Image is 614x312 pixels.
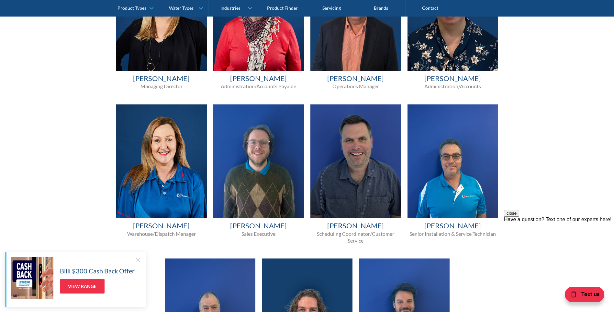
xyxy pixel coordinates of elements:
h4: [PERSON_NAME] [407,221,498,231]
img: Zac Loughron [213,104,304,218]
p: Senior Installation & Service Technician [407,231,498,237]
p: Scheduling Coordinator/Customer Service [310,231,401,244]
p: Administration/Accounts [407,83,498,90]
h4: [PERSON_NAME] [310,74,401,83]
div: Water Types [169,5,194,11]
p: Warehouse/Dispatch Manager [116,231,207,237]
img: Jodi Lance [116,104,207,218]
h4: [PERSON_NAME] [213,74,304,83]
h4: [PERSON_NAME] [407,74,498,83]
h4: [PERSON_NAME] [116,74,207,83]
iframe: podium webchat widget prompt [504,210,614,288]
h5: Billi $300 Cash Back Offer [60,266,135,276]
p: Managing Director [116,83,207,90]
p: Administration/Accounts Payable [213,83,304,90]
h4: [PERSON_NAME] [310,221,401,231]
h4: [PERSON_NAME] [116,221,207,231]
img: Richard Wade [310,104,401,218]
div: Industries [220,5,240,11]
iframe: podium webchat widget bubble [549,280,614,312]
div: Product Types [117,5,146,11]
img: Allan Josman [407,104,498,218]
h4: [PERSON_NAME] [213,221,304,231]
p: Operations Manager [310,83,401,90]
img: Billi $300 Cash Back Offer [11,257,53,299]
p: Sales Executive [213,231,304,237]
a: View Range [60,279,105,294]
